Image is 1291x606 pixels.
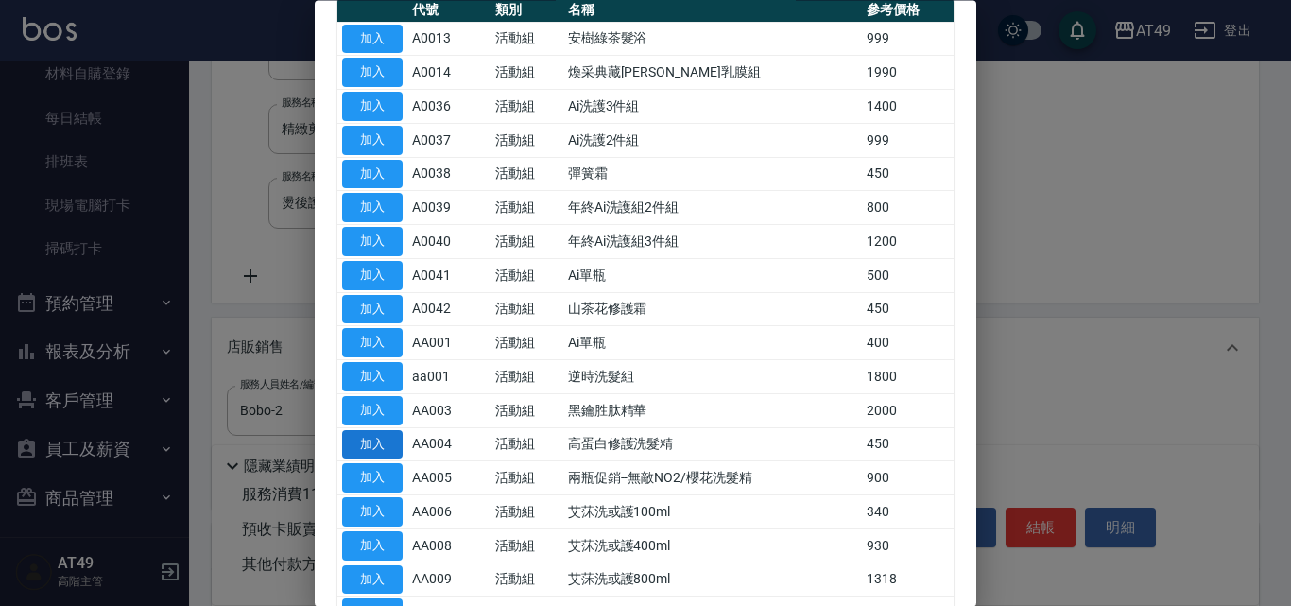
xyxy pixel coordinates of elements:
[491,360,563,394] td: 活動組
[407,124,491,158] td: A0037
[563,394,862,428] td: 黑鑰胜肽精華
[407,293,491,327] td: A0042
[862,56,954,90] td: 1990
[563,326,862,360] td: Ai單瓶
[563,158,862,192] td: 彈簧霜
[407,191,491,225] td: A0039
[563,259,862,293] td: Ai單瓶
[342,93,403,122] button: 加入
[491,428,563,462] td: 活動組
[407,158,491,192] td: A0038
[407,394,491,428] td: AA003
[407,529,491,563] td: AA008
[862,124,954,158] td: 999
[491,225,563,259] td: 活動組
[862,90,954,124] td: 1400
[862,394,954,428] td: 2000
[491,124,563,158] td: 活動組
[563,225,862,259] td: 年終Ai洗護組3件組
[491,529,563,563] td: 活動組
[342,25,403,54] button: 加入
[862,563,954,597] td: 1318
[563,191,862,225] td: 年終Ai洗護組2件組
[563,56,862,90] td: 煥采典藏[PERSON_NAME]乳膜組
[862,529,954,563] td: 930
[491,23,563,57] td: 活動組
[563,461,862,495] td: 兩瓶促銷--無敵NO2/櫻花洗髮精
[407,23,491,57] td: A0013
[563,90,862,124] td: Ai洗護3件組
[862,259,954,293] td: 500
[563,124,862,158] td: Ai洗護2件組
[342,565,403,595] button: 加入
[491,259,563,293] td: 活動組
[342,126,403,155] button: 加入
[342,329,403,358] button: 加入
[342,396,403,425] button: 加入
[862,461,954,495] td: 900
[563,23,862,57] td: 安樹綠茶髮浴
[491,56,563,90] td: 活動組
[491,563,563,597] td: 活動組
[563,529,862,563] td: 艾莯洗或護400ml
[491,495,563,529] td: 活動組
[862,158,954,192] td: 450
[563,428,862,462] td: 高蛋白修護洗髮精
[491,191,563,225] td: 活動組
[407,428,491,462] td: AA004
[491,461,563,495] td: 活動組
[407,326,491,360] td: AA001
[407,461,491,495] td: AA005
[491,90,563,124] td: 活動組
[407,563,491,597] td: AA009
[491,293,563,327] td: 活動組
[563,563,862,597] td: 艾莯洗或護800ml
[407,56,491,90] td: A0014
[342,261,403,290] button: 加入
[342,363,403,392] button: 加入
[407,495,491,529] td: AA006
[563,360,862,394] td: 逆時洗髮組
[407,225,491,259] td: A0040
[862,326,954,360] td: 400
[862,495,954,529] td: 340
[342,531,403,561] button: 加入
[862,428,954,462] td: 450
[862,23,954,57] td: 999
[342,498,403,528] button: 加入
[862,191,954,225] td: 800
[491,326,563,360] td: 活動組
[862,225,954,259] td: 1200
[407,360,491,394] td: aa001
[342,160,403,189] button: 加入
[342,194,403,223] button: 加入
[862,360,954,394] td: 1800
[563,293,862,327] td: 山茶花修護霜
[342,430,403,459] button: 加入
[407,259,491,293] td: A0041
[342,295,403,324] button: 加入
[407,90,491,124] td: A0036
[342,228,403,257] button: 加入
[491,158,563,192] td: 活動組
[342,59,403,88] button: 加入
[342,464,403,493] button: 加入
[491,394,563,428] td: 活動組
[862,293,954,327] td: 450
[563,495,862,529] td: 艾莯洗或護100ml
